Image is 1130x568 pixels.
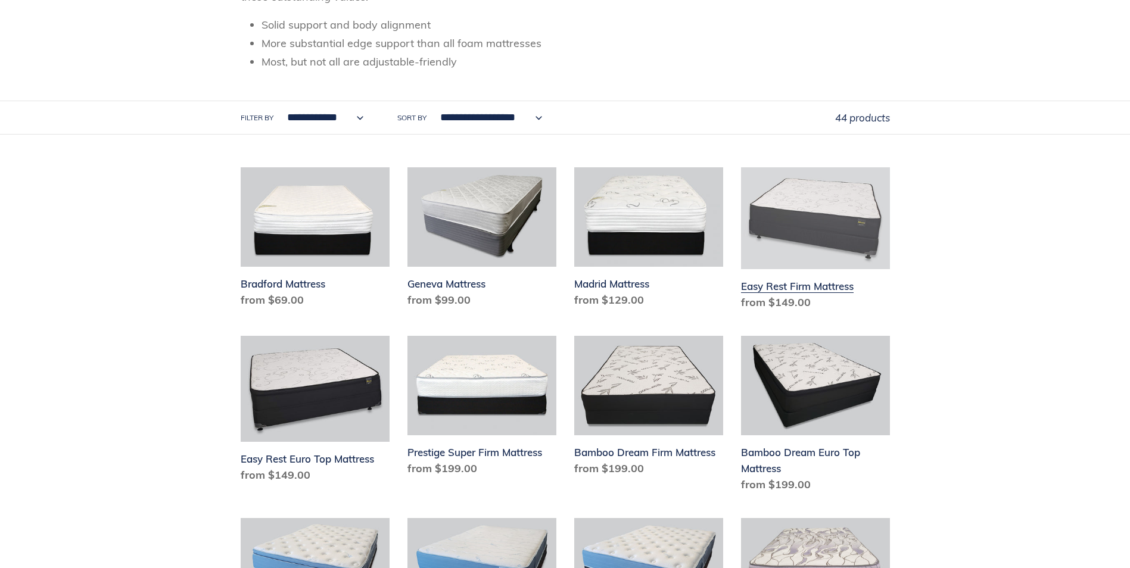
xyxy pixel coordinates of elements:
[241,113,273,123] label: Filter by
[262,54,890,70] li: Most, but not all are adjustable-friendly
[741,336,890,497] a: Bamboo Dream Euro Top Mattress
[262,17,890,33] li: Solid support and body alignment
[397,113,427,123] label: Sort by
[574,167,723,313] a: Madrid Mattress
[262,35,890,51] li: More substantial edge support than all foam mattresses
[407,336,556,481] a: Prestige Super Firm Mattress
[835,111,890,124] span: 44 products
[741,167,890,315] a: Easy Rest Firm Mattress
[574,336,723,481] a: Bamboo Dream Firm Mattress
[241,336,390,488] a: Easy Rest Euro Top Mattress
[241,167,390,313] a: Bradford Mattress
[407,167,556,313] a: Geneva Mattress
